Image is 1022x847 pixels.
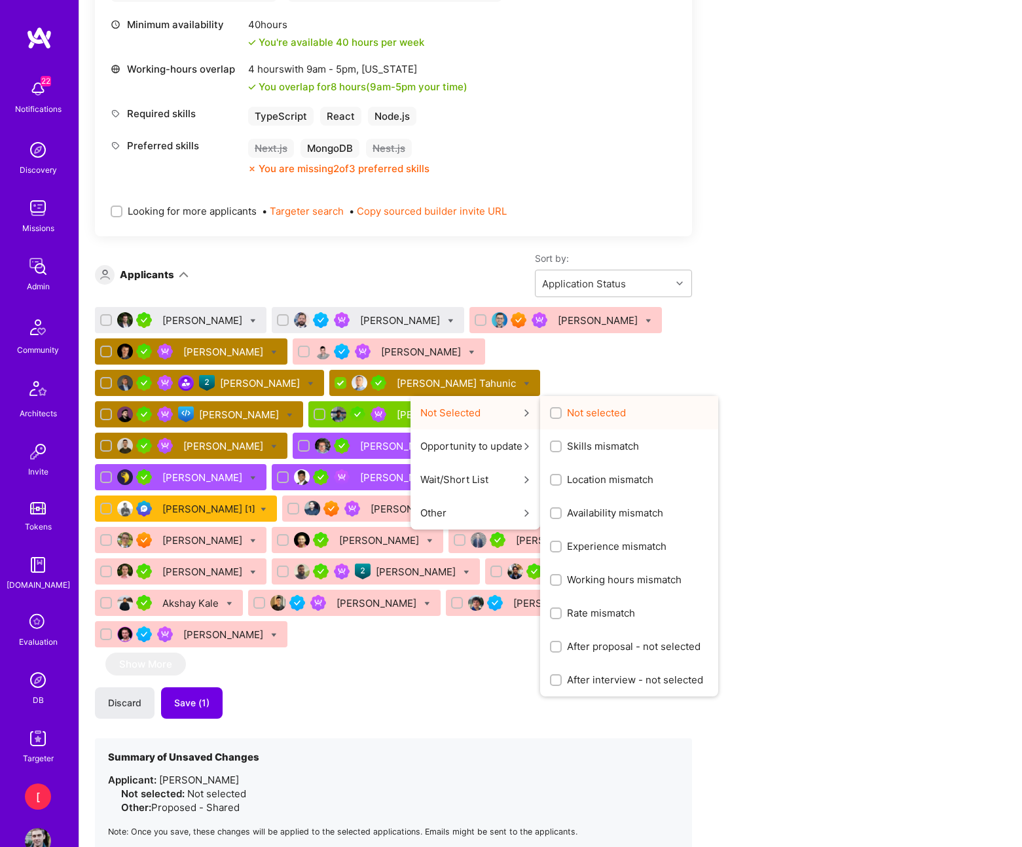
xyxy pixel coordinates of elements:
img: A.Teamer in Residence [334,438,350,454]
a: [ [22,784,54,810]
div: Tokens [25,520,52,533]
button: Show More [105,653,186,676]
i: icon Applicant [100,270,110,279]
div: Node.js [368,107,416,126]
div: [PERSON_NAME] [360,439,443,453]
div: Discovery [20,163,57,177]
img: Exceptional A.Teamer [511,312,526,328]
span: 9am - 5pm [370,81,416,93]
div: Applicants [120,268,174,281]
div: Targeter [23,751,54,765]
strong: Not selected: [121,787,185,800]
img: User Avatar [331,406,346,422]
i: Bulk Status Update [646,318,651,324]
span: After interview - not selected [567,673,703,687]
span: Location mismatch [567,473,653,486]
div: [PERSON_NAME] [162,314,245,327]
div: MongoDB [301,139,359,158]
img: User Avatar [117,406,133,422]
h4: Summary of Unsaved Changes [108,751,435,763]
img: A.Teamer in Residence [136,312,152,328]
img: A.Teamer in Residence [371,375,386,391]
img: Invite [25,439,51,465]
img: User Avatar [117,344,133,359]
img: Been on Mission [334,312,350,328]
div: Working-hours overlap [111,62,242,76]
img: Community [22,312,54,343]
div: [PERSON_NAME] [220,376,302,390]
img: Been on Mission [157,438,173,454]
img: Community leader [178,375,194,391]
img: Been on Mission [157,344,173,359]
i: Bulk Status Update [227,601,232,607]
img: Been on Mission [310,595,326,611]
div: Application Status [542,277,626,291]
img: bell [25,76,51,102]
img: Exceptional A.Teamer [136,532,152,548]
i: Bulk Status Update [308,381,314,387]
div: [PERSON_NAME] [360,314,443,327]
img: Been on Mission [157,626,173,642]
div: Architects [20,406,57,420]
img: Been on Mission [157,406,173,422]
img: User Avatar [304,501,320,516]
button: Not SelectedNot selectedSkills mismatchLocation mismatchAvailability mismatchExperience mismatchW... [411,396,540,429]
div: Not selected [121,787,679,801]
div: [PERSON_NAME] [162,471,245,484]
div: Missions [22,221,54,235]
i: icon Check [248,39,256,46]
img: A.Teamer in Residence [136,438,152,454]
img: A.Teamer in Residence [313,532,329,548]
img: User Avatar [117,438,133,454]
img: User Avatar [117,595,133,611]
img: Been on Mission [157,375,173,391]
img: Evaluation Call Booked [136,501,152,516]
img: User Avatar [117,312,133,328]
small: Note: Once you save, these changes will be applied to the selected applications. Emails might be ... [108,827,577,837]
img: A.Teamer in Residence [136,564,152,579]
img: Architects [22,375,54,406]
img: User Avatar [492,312,507,328]
div: Minimum availability [111,18,242,31]
i: Bulk Status Update [287,412,293,418]
img: Been on Mission [355,344,371,359]
img: A.Teamer in Residence [136,375,152,391]
div: Required skills [111,107,242,120]
img: guide book [25,552,51,578]
div: [PERSON_NAME] [381,345,464,359]
i: Bulk Status Update [250,475,256,481]
span: Experience mismatch [567,539,666,553]
i: Bulk Status Update [261,507,266,513]
strong: Other: [121,801,151,814]
img: Exceptional A.Teamer [323,501,339,516]
div: 4 hours with [US_STATE] [248,62,467,76]
i: icon ArrowRight [522,509,530,517]
img: Been on Mission [532,312,547,328]
i: icon Tag [111,109,120,118]
span: Save (1) [174,696,210,710]
div: Evaluation [19,635,58,649]
div: [PERSON_NAME] Tahunic [397,376,519,390]
span: After proposal - not selected [567,640,701,653]
img: User Avatar [315,344,331,359]
div: [PERSON_NAME] [337,596,419,610]
button: Copy sourced builder invite URL [357,204,507,218]
span: 9am - 5pm , [304,63,361,75]
li: [PERSON_NAME] [108,773,679,814]
img: A.Teamer in Residence [136,469,152,485]
div: 40 hours [248,18,424,31]
span: • [349,204,507,218]
div: Nest.js [366,139,412,158]
i: Bulk Status Update [424,601,430,607]
img: User Avatar [294,469,310,485]
img: Front-end guild [178,406,194,422]
div: Preferred skills [111,139,242,153]
div: [PERSON_NAME] [397,408,479,422]
div: [PERSON_NAME] [360,471,443,484]
div: Admin [27,279,50,293]
img: teamwork [25,195,51,221]
span: 22 [41,76,51,86]
strong: Applicant: [108,774,156,786]
img: Vetted A.Teamer [313,312,329,328]
i: Bulk Status Update [464,569,469,575]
